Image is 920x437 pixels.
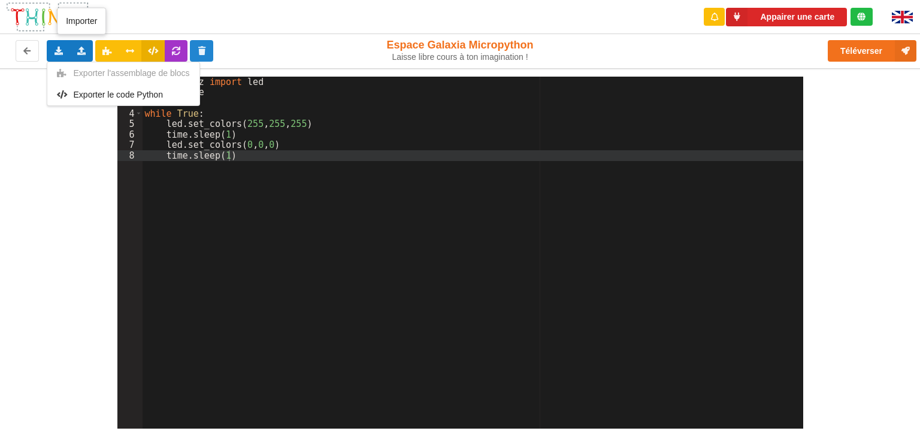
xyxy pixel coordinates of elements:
div: 4 [117,108,143,119]
span: Exporter le code Python [74,90,163,99]
div: Tu es connecté au serveur de création de Thingz [851,8,873,26]
div: Exporte le code dans un fichier Python [47,84,199,105]
img: thingz_logo.png [5,1,95,33]
div: 7 [117,139,143,150]
button: Téléverser [828,40,916,62]
div: Espace Galaxia Micropython [382,38,539,62]
div: 5 [117,119,143,129]
img: gb.png [892,11,913,23]
div: Laisse libre cours à ton imagination ! [382,52,539,62]
div: 6 [117,129,143,140]
div: 8 [117,150,143,161]
div: Importer [57,7,106,34]
button: Appairer une carte [726,8,847,26]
